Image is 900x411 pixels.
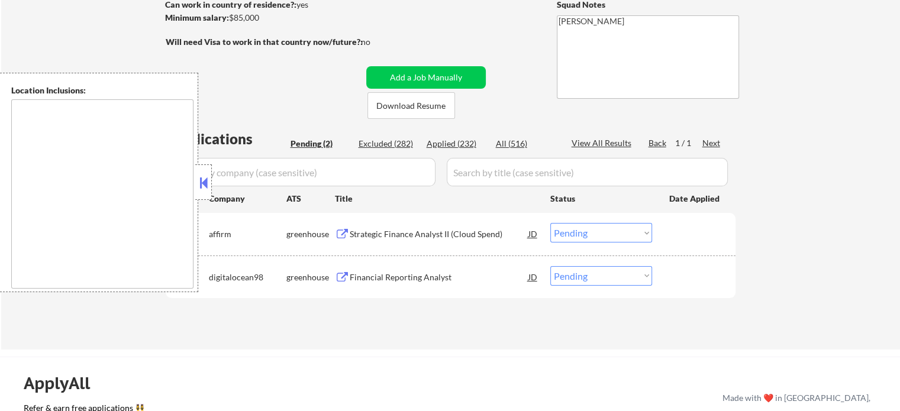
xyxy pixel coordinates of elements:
div: no [361,36,395,48]
div: Status [550,187,652,209]
div: All (516) [496,138,555,150]
div: Excluded (282) [359,138,418,150]
div: Applied (232) [427,138,486,150]
div: Next [702,137,721,149]
div: Location Inclusions: [11,85,193,96]
div: ATS [286,193,335,205]
div: Pending (2) [291,138,350,150]
div: JD [527,223,539,244]
div: Back [649,137,667,149]
div: greenhouse [286,228,335,240]
div: JD [527,266,539,287]
div: Applications [169,132,286,146]
input: Search by company (case sensitive) [169,158,436,186]
strong: Will need Visa to work in that country now/future?: [166,37,363,47]
div: Financial Reporting Analyst [350,271,528,283]
div: digitalocean98 [209,271,286,283]
div: Title [335,193,539,205]
div: affirm [209,228,286,240]
div: greenhouse [286,271,335,283]
input: Search by title (case sensitive) [447,158,728,186]
button: Download Resume [367,92,455,119]
strong: Minimum salary: [165,12,229,22]
div: Date Applied [669,193,721,205]
div: 1 / 1 [675,137,702,149]
div: Strategic Finance Analyst II (Cloud Spend) [350,228,528,240]
div: Company [209,193,286,205]
button: Add a Job Manually [366,66,486,89]
div: ApplyAll [24,373,104,393]
div: $85,000 [165,12,362,24]
div: View All Results [572,137,635,149]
